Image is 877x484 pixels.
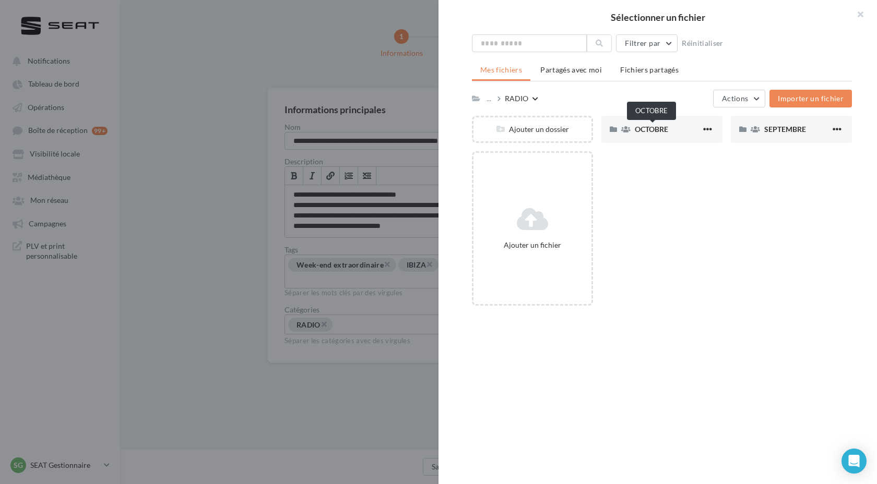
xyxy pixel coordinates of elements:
[505,93,528,104] div: RADIO
[769,90,852,107] button: Importer un fichier
[455,13,860,22] h2: Sélectionner un fichier
[722,94,748,103] span: Actions
[678,37,728,50] button: Réinitialiser
[540,65,602,74] span: Partagés avec moi
[478,240,587,250] div: Ajouter un fichier
[473,124,591,135] div: Ajouter un dossier
[627,102,676,120] div: OCTOBRE
[778,94,844,103] span: Importer un fichier
[842,449,867,474] div: Open Intercom Messenger
[713,90,765,107] button: Actions
[620,65,679,74] span: Fichiers partagés
[616,34,678,52] button: Filtrer par
[480,65,522,74] span: Mes fichiers
[764,125,806,134] span: SEPTEMBRE
[635,125,668,134] span: OCTOBRE
[484,91,493,106] div: ...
